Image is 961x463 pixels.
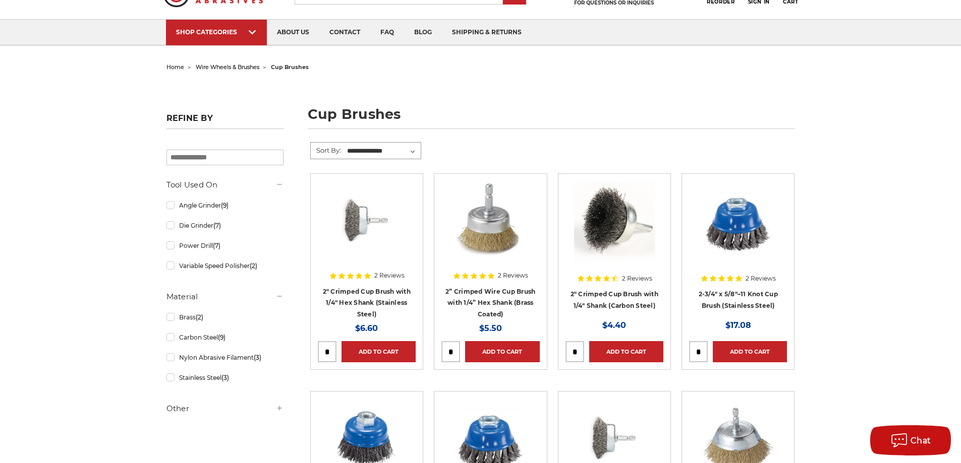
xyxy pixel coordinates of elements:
span: (7) [213,222,221,229]
a: Die Grinder [166,217,284,234]
span: (2) [196,313,203,321]
a: blog [404,20,442,45]
img: 2" brass crimped wire cup brush with 1/4" hex shank [450,181,531,261]
a: Crimped Wire Cup Brush with Shank [566,181,663,279]
span: (3) [221,374,229,381]
a: 2-3/4″ x 5/8″–11 Knot Cup Brush (Stainless Steel) [689,181,787,279]
a: Stainless Steel [166,369,284,386]
a: shipping & returns [442,20,532,45]
a: 2" Crimped Cup Brush with 1/4" Shank (Carbon Steel) [571,290,658,309]
span: Chat [911,436,931,445]
h5: Material [166,291,284,303]
a: home [166,63,184,71]
a: Nylon Abrasive Filament [166,349,284,366]
a: Variable Speed Polisher [166,257,284,275]
span: (9) [221,202,229,209]
img: Crimped Wire Cup Brush with Shank [574,181,655,261]
a: 2” Crimped Wire Cup Brush with 1/4” Hex Shank (Brass Coated) [445,288,535,318]
h5: Other [166,403,284,415]
a: about us [267,20,319,45]
h1: cup brushes [308,107,795,129]
a: Add to Cart [713,341,787,362]
a: Add to Cart [589,341,663,362]
a: Carbon Steel [166,328,284,346]
span: (7) [213,242,220,249]
a: 2" brass crimped wire cup brush with 1/4" hex shank [441,181,539,279]
div: SHOP CATEGORIES [176,28,257,36]
a: 2-3/4″ x 5/8″–11 Knot Cup Brush (Stainless Steel) [699,290,778,309]
a: wire wheels & brushes [196,63,259,71]
span: cup brushes [271,63,309,71]
span: $4.40 [602,320,626,330]
span: (9) [218,334,225,341]
a: Add to Cart [342,341,416,362]
span: $17.08 [725,320,751,330]
a: Power Drill [166,237,284,254]
a: contact [319,20,370,45]
span: $6.60 [355,323,378,333]
select: Sort By: [346,144,421,159]
a: faq [370,20,404,45]
span: (3) [254,354,261,361]
label: Sort By: [311,143,341,158]
img: 2" Crimped Cup Brush 193220B [326,181,407,261]
span: $5.50 [479,323,502,333]
span: (2) [250,262,257,270]
button: Chat [870,425,951,455]
h5: Tool Used On [166,179,284,191]
span: 2 Reviews [746,276,776,282]
a: 2" Crimped Cup Brush with 1/4" Hex Shank (Stainless Steel) [323,288,411,318]
a: 2" Crimped Cup Brush 193220B [318,181,416,279]
a: Add to Cart [465,341,539,362]
a: Brass [166,308,284,326]
span: 2 Reviews [622,276,652,282]
a: Angle Grinder [166,196,284,214]
img: 2-3/4″ x 5/8″–11 Knot Cup Brush (Stainless Steel) [698,181,778,261]
h5: Refine by [166,113,284,129]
